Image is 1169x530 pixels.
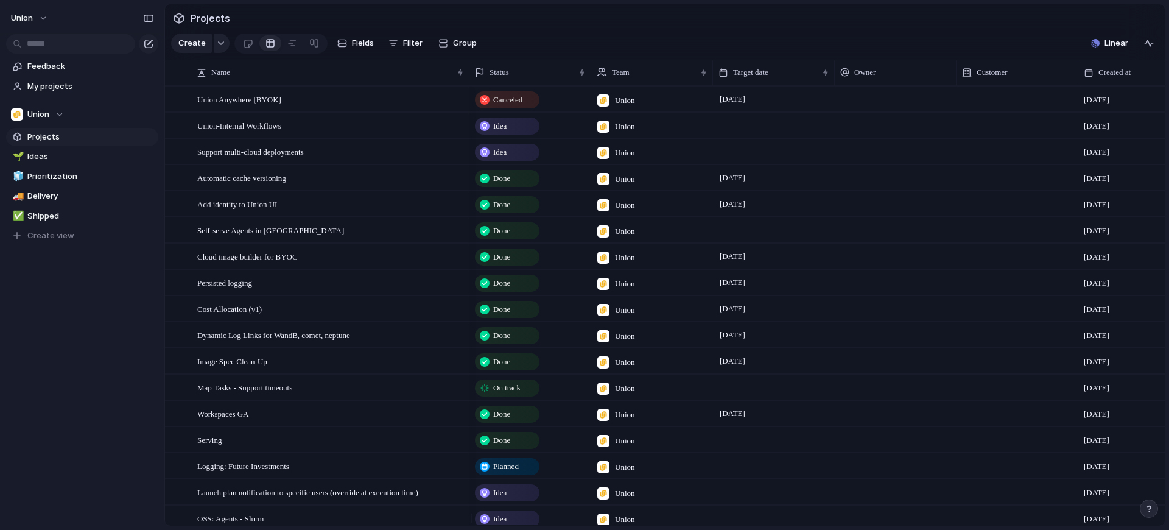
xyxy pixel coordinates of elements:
span: [DATE] [717,171,748,185]
div: ✅Shipped [6,207,158,225]
span: [DATE] [1084,356,1109,368]
a: 🌱Ideas [6,147,158,166]
span: Persisted logging [197,275,252,289]
span: Dynamic Log Links for WandB, comet, neptune [197,328,350,342]
span: Map Tasks - Support timeouts [197,380,292,394]
span: Union [615,409,635,421]
button: Fields [332,34,379,53]
span: Done [493,408,510,420]
span: [DATE] [717,328,748,342]
span: Create [178,37,206,49]
span: Union [615,330,635,342]
span: Union [615,94,635,107]
span: [DATE] [717,354,748,369]
span: Union [615,252,635,264]
span: Automatic cache versioning [197,171,286,185]
div: 🧊 [13,169,21,183]
span: Group [453,37,477,49]
span: Projects [27,131,154,143]
span: [DATE] [717,406,748,421]
span: union [11,12,33,24]
span: [DATE] [1084,199,1109,211]
span: Done [493,251,510,263]
span: [DATE] [717,92,748,107]
span: [DATE] [1084,513,1109,525]
span: [DATE] [1084,277,1109,289]
span: Union [615,225,635,238]
span: [DATE] [717,275,748,290]
span: Union [615,435,635,447]
button: Create [171,34,212,53]
span: [DATE] [717,302,748,316]
button: Linear [1086,34,1133,52]
span: Union [615,173,635,185]
span: Union [615,199,635,211]
span: Launch plan notification to specific users (override at execution time) [197,485,418,499]
span: Status [490,66,509,79]
span: Add identity to Union UI [197,197,277,211]
span: [DATE] [1084,303,1109,316]
span: Delivery [27,190,154,202]
span: Done [493,434,510,447]
button: 🧊 [11,171,23,183]
span: Idea [493,513,507,525]
span: [DATE] [1084,408,1109,420]
span: Union Anywhere [BYOK] [197,92,281,106]
span: Union [615,121,635,133]
span: [DATE] [1084,225,1109,237]
span: Union [615,383,635,395]
span: Create view [27,230,74,242]
button: 🚚 [11,190,23,202]
span: On track [493,382,521,394]
span: Union [615,356,635,369]
span: Support multi-cloud deployments [197,144,304,158]
span: Linear [1104,37,1128,49]
span: Filter [403,37,423,49]
a: 🧊Prioritization [6,168,158,186]
span: Idea [493,487,507,499]
span: Owner [854,66,876,79]
span: [DATE] [1084,146,1109,158]
span: Created at [1098,66,1131,79]
button: Filter [384,34,427,53]
button: union [5,9,54,28]
span: [DATE] [1084,251,1109,263]
span: Idea [493,146,507,158]
a: My projects [6,77,158,96]
span: Planned [493,461,519,473]
span: Shipped [27,210,154,222]
span: Cloud image builder for BYOC [197,249,298,263]
span: Image Spec Clean-Up [197,354,267,368]
span: Logging: Future Investments [197,459,289,473]
span: OSS: Agents - Slurm [197,511,264,525]
button: Create view [6,227,158,245]
span: [DATE] [1084,94,1109,106]
span: Done [493,303,510,316]
span: [DATE] [1084,487,1109,499]
span: Union [615,147,635,159]
button: 🌱 [11,150,23,163]
span: Done [493,225,510,237]
button: Group [432,34,483,53]
a: Feedback [6,57,158,76]
div: 🌱 [13,150,21,164]
span: Done [493,330,510,342]
span: [DATE] [717,197,748,211]
span: Feedback [27,60,154,72]
span: Workspaces GA [197,406,249,420]
span: Name [211,66,230,79]
span: Serving [197,433,222,447]
span: [DATE] [1084,382,1109,394]
span: Customer [977,66,1008,79]
span: [DATE] [1084,172,1109,185]
button: Union [6,105,158,124]
div: 🚚 [13,189,21,203]
span: Union [615,487,635,500]
a: Projects [6,128,158,146]
span: Cost Allocation (v1) [197,302,262,316]
span: Prioritization [27,171,154,183]
span: Target date [733,66,768,79]
a: 🚚Delivery [6,187,158,205]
